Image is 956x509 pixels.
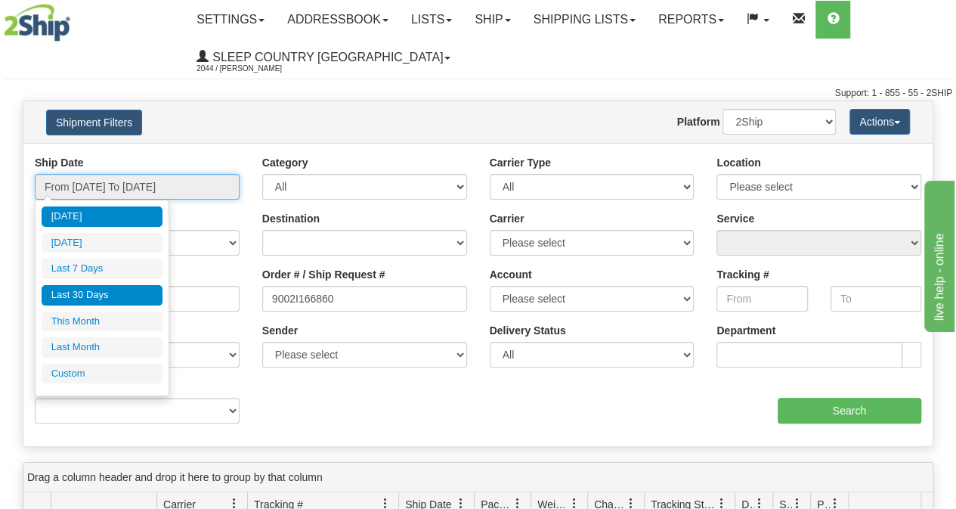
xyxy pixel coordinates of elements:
li: Last 7 Days [42,259,162,279]
label: Location [716,155,760,170]
a: Sleep Country [GEOGRAPHIC_DATA] 2044 / [PERSON_NAME] [185,39,462,76]
label: Department [716,323,775,338]
li: Last Month [42,337,162,358]
button: Actions [849,109,910,135]
span: 2044 / [PERSON_NAME] [196,61,310,76]
label: Tracking # [716,267,769,282]
a: Lists [400,1,463,39]
label: Carrier Type [490,155,551,170]
input: To [831,286,921,312]
label: Sender [262,323,298,338]
label: Platform [677,114,720,129]
label: Delivery Status [490,323,566,338]
li: This Month [42,312,162,332]
a: Reports [647,1,735,39]
img: logo2044.jpg [4,4,70,42]
label: Carrier [490,211,524,226]
input: Search [778,398,922,424]
a: Settings [185,1,276,39]
div: Support: 1 - 855 - 55 - 2SHIP [4,87,952,100]
label: Service [716,211,754,226]
a: Ship [463,1,521,39]
li: Custom [42,364,162,384]
label: Account [490,267,532,282]
label: Order # / Ship Request # [262,267,385,282]
span: Sleep Country [GEOGRAPHIC_DATA] [209,51,443,64]
iframe: chat widget [921,177,954,331]
a: Shipping lists [522,1,647,39]
a: Addressbook [276,1,400,39]
button: Shipment Filters [46,110,142,135]
li: [DATE] [42,233,162,253]
label: Destination [262,211,320,226]
label: Category [262,155,308,170]
input: From [716,286,807,312]
li: [DATE] [42,206,162,227]
div: grid grouping header [23,463,933,492]
label: Ship Date [35,155,84,170]
li: Last 30 Days [42,285,162,306]
div: live help - online [11,9,140,27]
